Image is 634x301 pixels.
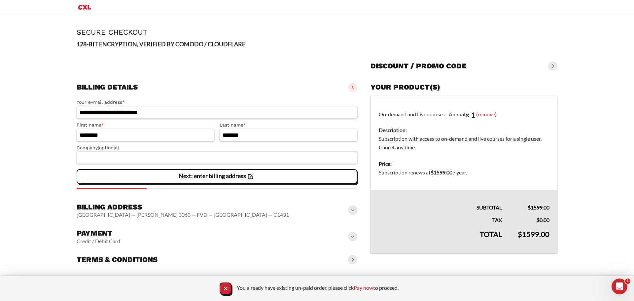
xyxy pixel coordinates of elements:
label: Company [77,144,357,152]
vaadin-button: Close Notification [220,282,231,294]
span: (optional) [98,145,119,150]
label: Your e-mail address [77,98,357,106]
th: Subtotal [370,190,510,212]
h3: Billing address [77,203,289,212]
span: / year [453,169,466,175]
dt: Description: [379,126,549,134]
span: $ [518,230,522,239]
bdi: 1599.00 [518,230,549,239]
span: Subscription renews at . [379,169,467,175]
bdi: 1599.00 [431,169,452,175]
span: $ [537,217,540,223]
vaadin-horizontal-layout: [GEOGRAPHIC_DATA] — [PERSON_NAME] 3063 — FVD — [GEOGRAPHIC_DATA] — C1431 [77,211,289,218]
bdi: 0.00 [537,217,549,223]
h3: Billing details [77,83,138,92]
th: Total [370,224,510,253]
td: On-demand and Live courses - Annual [370,96,557,156]
h3: Terms & conditions [77,255,158,264]
vaadin-button: Next: enter billing address [77,169,357,184]
span: $ [431,169,434,175]
strong: 128-BIT ENCRYPTION, VERIFIED BY COMODO / CLOUDFLARE [77,40,245,48]
vaadin-horizontal-layout: Credit / Debit Card [77,238,120,245]
h1: Secure Checkout [77,28,557,36]
bdi: 1599.00 [528,204,549,210]
iframe: Intercom live chat [612,279,627,294]
a: (remove) [476,111,497,117]
h3: Discount / promo code [370,61,466,71]
h3: Payment [77,229,120,238]
dd: Subscription with access to on-demand and live courses for a single user. Cancel any time. [379,134,549,152]
span: 1 [625,279,630,284]
span: $ [528,204,531,210]
label: Last name [220,121,357,129]
strong: × 1 [465,110,475,119]
p: You already have existing un-paid order, please click to proceed. [237,284,399,291]
a: Pay now [354,284,373,291]
label: First name [77,121,214,129]
th: Tax [370,212,510,224]
dt: Price: [379,160,549,168]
